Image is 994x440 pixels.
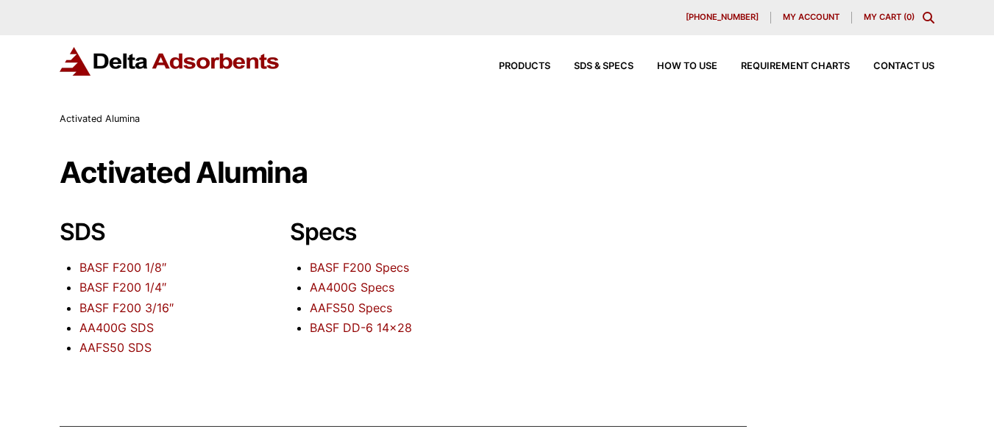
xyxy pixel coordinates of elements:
a: SDS & SPECS [550,62,633,71]
a: BASF DD-6 14×28 [310,320,412,335]
a: AAFS50 Specs [310,300,392,315]
span: SDS & SPECS [574,62,633,71]
span: How to Use [657,62,717,71]
h2: Specs [290,218,473,246]
a: BASF F200 3/16″ [79,300,174,315]
a: BASF F200 1/4″ [79,280,166,295]
div: Toggle Modal Content [923,12,934,24]
a: BASF F200 Specs [310,260,409,275]
a: AAFS50 SDS [79,340,152,355]
span: Activated Alumina [60,113,140,124]
a: AA400G Specs [310,280,394,295]
h2: SDS [60,218,243,246]
a: Contact Us [850,62,934,71]
a: How to Use [633,62,717,71]
a: My Cart (0) [864,12,915,22]
a: My account [771,12,852,24]
span: Contact Us [873,62,934,71]
a: BASF F200 1/8″ [79,260,166,275]
a: AA400G SDS [79,320,154,335]
span: Requirement Charts [741,62,850,71]
a: Requirement Charts [717,62,850,71]
span: Products [499,62,550,71]
a: [PHONE_NUMBER] [674,12,771,24]
h1: Activated Alumina [60,156,934,189]
span: [PHONE_NUMBER] [686,13,759,21]
span: 0 [906,12,912,22]
a: Products [475,62,550,71]
span: My account [783,13,839,21]
img: Delta Adsorbents [60,47,280,76]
